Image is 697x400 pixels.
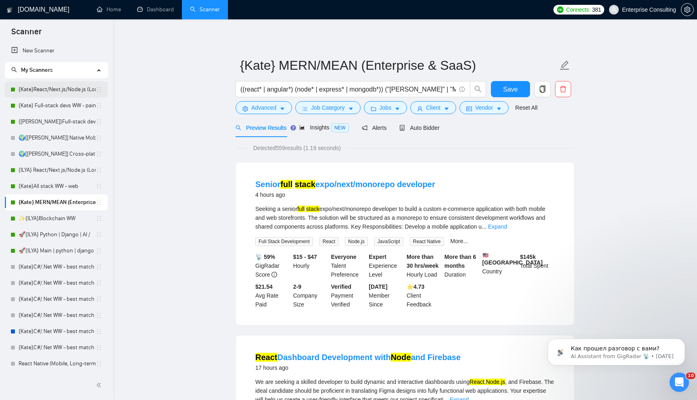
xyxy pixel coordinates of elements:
[5,43,108,59] li: New Scanner
[369,254,386,260] b: Expert
[559,60,570,71] span: edit
[19,291,96,307] a: {Kate}C#/.Net WW - best match (<1 month)
[470,379,484,385] mark: React
[534,81,551,97] button: copy
[236,125,241,131] span: search
[367,282,405,309] div: Member Since
[97,6,121,13] a: homeHome
[5,275,108,291] li: {Kate}C#/.Net WW - best match (not preferred location)
[11,67,53,73] span: My Scanners
[330,282,367,309] div: Payment Verified
[444,254,476,269] b: More than 6 months
[331,254,357,260] b: Everyone
[481,252,519,279] div: Country
[330,252,367,279] div: Talent Preference
[399,125,439,131] span: Auto Bidder
[96,231,102,238] span: holder
[670,373,689,392] iframe: Intercom live chat
[19,227,96,243] a: 🚀{ILYA} Python | Django | AI /
[302,106,308,112] span: bars
[5,323,108,340] li: {Kate}C#/.Net WW - best match (0 spent)
[19,243,96,259] a: 🚀{ILYA} Main | python | django | AI (+less than 30 h)
[364,101,407,114] button: folderJobscaret-down
[5,340,108,356] li: {Kate}C#/.Net WW - best match (0 spent, not preferred location)
[254,252,292,279] div: GigRadar Score
[19,98,96,114] a: {Kate} Full-stack devs WW - pain point
[555,85,571,93] span: delete
[5,291,108,307] li: {Kate}C#/.Net WW - best match (<1 month)
[348,106,354,112] span: caret-down
[380,103,392,112] span: Jobs
[426,103,440,112] span: Client
[5,81,108,98] li: {Kate}React/Next.js/Node.js (Long-term, All Niches)
[19,114,96,130] a: {[PERSON_NAME]}Full-stack devs WW (<1 month) - pain point
[345,237,368,246] span: Node.js
[96,248,102,254] span: holder
[242,106,248,112] span: setting
[470,81,486,97] button: search
[367,252,405,279] div: Experience Level
[96,344,102,351] span: holder
[311,103,344,112] span: Job Category
[566,5,590,14] span: Connects:
[5,26,48,43] span: Scanner
[5,243,108,259] li: 🚀{ILYA} Main | python | django | AI (+less than 30 h)
[254,282,292,309] div: Avg Rate Paid
[5,210,108,227] li: ✨{ILYA}Blockchain WW
[96,119,102,125] span: holder
[686,373,695,379] span: 10
[19,340,96,356] a: {Kate}C#/.Net WW - best match (0 spent, not preferred location)
[5,162,108,178] li: {ILYA} React/Next.js/Node.js (Long-term, All Niches)
[295,180,315,189] mark: stack
[483,252,488,258] img: 🇺🇸
[496,106,502,112] span: caret-down
[255,237,313,246] span: Full Stack Development
[681,6,694,13] a: setting
[410,101,456,114] button: userClientcaret-down
[11,67,17,73] span: search
[248,144,346,152] span: Detected 559 results (1.19 seconds)
[681,6,693,13] span: setting
[96,328,102,335] span: holder
[555,81,571,97] button: delete
[96,86,102,93] span: holder
[292,252,330,279] div: Hourly
[557,6,563,13] img: upwork-logo.png
[451,238,468,244] a: More...
[7,4,13,17] img: logo
[255,190,435,200] div: 4 hours ago
[137,6,174,13] a: dashboardDashboard
[407,283,424,290] b: ⭐️ 4.73
[295,101,360,114] button: barsJob Categorycaret-down
[290,124,297,131] div: Tooltip anchor
[96,215,102,222] span: holder
[19,194,96,210] a: {Kate} MERN/MEAN (Enterprise & SaaS)
[255,353,461,362] a: ReactDashboard Development withNodeand Firebase
[681,3,694,16] button: setting
[255,353,277,362] mark: React
[11,43,101,59] a: New Scanner
[371,106,376,112] span: folder
[19,146,96,162] a: 🌍[[PERSON_NAME]] Cross-platform Mobile WW
[96,360,102,367] span: holder
[5,178,108,194] li: {Kate}All stack WW - web
[482,252,543,266] b: [GEOGRAPHIC_DATA]
[362,125,367,131] span: notification
[255,254,275,260] b: 📡 59%
[19,178,96,194] a: {Kate}All stack WW - web
[611,7,617,12] span: user
[293,254,317,260] b: $15 - $47
[240,84,456,94] input: Search Freelance Jobs...
[19,323,96,340] a: {Kate}C#/.Net WW - best match (0 spent)
[405,252,443,279] div: Hourly Load
[255,204,555,231] div: Seeking a senior expo/next/monorepo developer to build a custom e-commerce application with both ...
[475,103,493,112] span: Vendor
[236,125,286,131] span: Preview Results
[19,130,96,146] a: 🌍[[PERSON_NAME]] Native Mobile WW
[491,81,530,97] button: Save
[459,101,509,114] button: idcardVendorcaret-down
[240,55,558,75] input: Scanner name...
[470,85,486,93] span: search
